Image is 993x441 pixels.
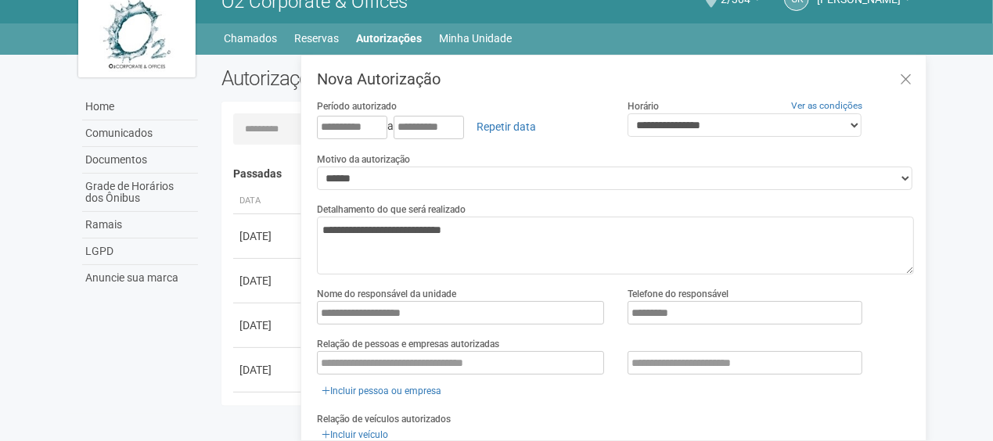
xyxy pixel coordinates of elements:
a: Reservas [295,27,340,49]
h3: Nova Autorização [317,71,914,87]
label: Relação de pessoas e empresas autorizadas [317,337,499,351]
a: Incluir pessoa ou empresa [317,382,446,400]
a: Chamados [225,27,278,49]
label: Horário [628,99,659,113]
a: Minha Unidade [440,27,513,49]
a: Documentos [82,147,198,174]
label: Relação de veículos autorizados [317,412,451,426]
th: Data [233,188,304,214]
h4: Passadas [233,168,904,180]
label: Detalhamento do que será realizado [317,203,466,217]
h2: Autorizações [221,66,556,90]
label: Telefone do responsável [628,287,729,301]
a: Anuncie sua marca [82,265,198,291]
div: [DATE] [239,228,297,244]
a: Comunicados [82,120,198,147]
a: LGPD [82,238,198,265]
a: Grade de Horários dos Ônibus [82,174,198,212]
label: Período autorizado [317,99,397,113]
div: [DATE] [239,317,297,333]
a: Home [82,94,198,120]
a: Autorizações [357,27,423,49]
a: Ver as condições [791,100,862,111]
label: Nome do responsável da unidade [317,287,456,301]
label: Motivo da autorização [317,152,410,167]
a: Repetir data [466,113,546,140]
div: [DATE] [239,362,297,378]
div: [DATE] [239,273,297,289]
div: a [317,113,604,140]
a: Ramais [82,212,198,238]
